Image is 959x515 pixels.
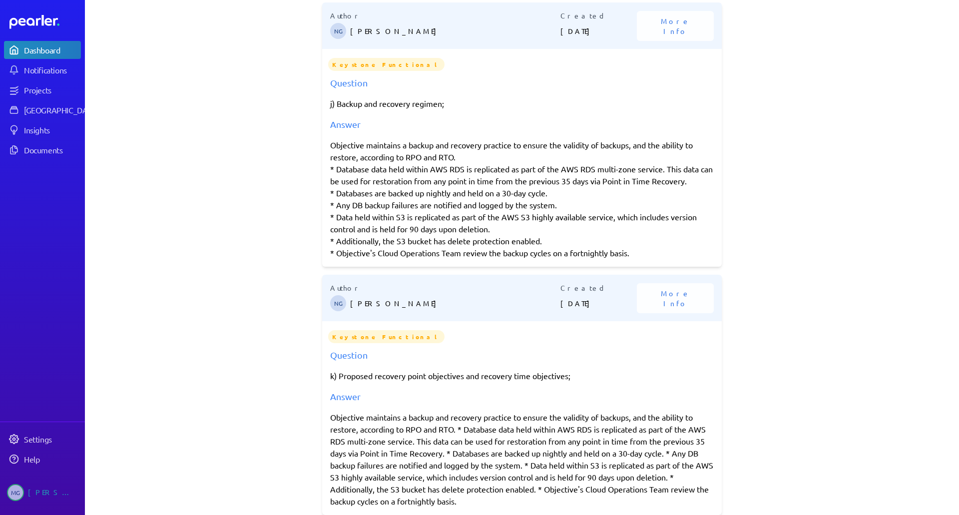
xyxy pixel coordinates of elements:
[7,484,24,501] span: Matt Green
[637,283,714,313] button: More Info
[330,76,714,89] div: Question
[4,61,81,79] a: Notifications
[330,411,714,507] div: Objective maintains a backup and recovery practice to ensure the validity of backups, and the abi...
[649,16,702,36] span: More Info
[24,105,98,115] div: [GEOGRAPHIC_DATA]
[4,81,81,99] a: Projects
[4,480,81,505] a: MG[PERSON_NAME]
[4,41,81,59] a: Dashboard
[330,139,714,259] div: Objective maintains a backup and recovery practice to ensure the validity of backups, and the abi...
[330,348,714,362] div: Question
[560,21,637,41] p: [DATE]
[560,283,637,293] p: Created
[24,454,80,464] div: Help
[4,101,81,119] a: [GEOGRAPHIC_DATA]
[330,97,714,109] p: j) Backup and recovery regimen;
[330,23,346,39] span: Natasha Gray
[4,121,81,139] a: Insights
[24,434,80,444] div: Settings
[24,85,80,95] div: Projects
[328,330,445,343] span: Keystone Functional
[637,11,714,41] button: More Info
[330,390,714,403] div: Answer
[24,45,80,55] div: Dashboard
[4,450,81,468] a: Help
[330,370,714,382] p: k) Proposed recovery point objectives and recovery time objectives;
[330,10,560,21] p: Author
[24,125,80,135] div: Insights
[330,117,714,131] div: Answer
[328,58,445,71] span: Keystone Functional
[350,21,560,41] p: [PERSON_NAME]
[649,288,702,308] span: More Info
[560,10,637,21] p: Created
[330,283,560,293] p: Author
[9,15,81,29] a: Dashboard
[350,293,560,313] p: [PERSON_NAME]
[560,293,637,313] p: [DATE]
[24,145,80,155] div: Documents
[24,65,80,75] div: Notifications
[330,295,346,311] span: Natasha Gray
[4,430,81,448] a: Settings
[28,484,78,501] div: [PERSON_NAME]
[4,141,81,159] a: Documents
